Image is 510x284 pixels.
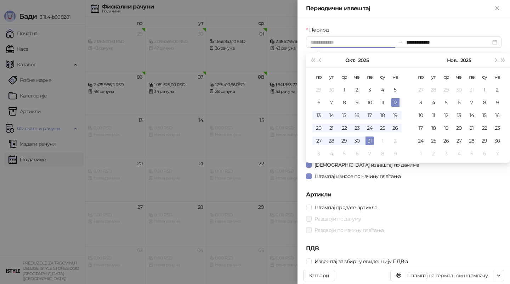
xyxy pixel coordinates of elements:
div: 3 [416,98,425,107]
td: 2025-10-09 [351,96,363,109]
div: 5 [467,149,476,158]
td: 2025-10-08 [338,96,351,109]
td: 2025-11-21 [465,122,478,134]
div: 5 [340,149,348,158]
h5: ПДВ [306,244,501,253]
button: Изабери месец [447,53,457,67]
div: 25 [378,124,387,132]
td: 2025-11-03 [414,96,427,109]
div: 6 [353,149,361,158]
div: 2 [493,85,501,94]
div: 10 [416,111,425,119]
td: 2025-10-30 [453,83,465,96]
td: 2025-11-19 [440,122,453,134]
div: 30 [353,137,361,145]
td: 2025-10-07 [325,96,338,109]
td: 2025-10-31 [363,134,376,147]
div: 3 [442,149,450,158]
button: Изабери годину [460,53,471,67]
div: 23 [353,124,361,132]
td: 2025-12-07 [491,147,504,160]
div: 19 [391,111,399,119]
div: 3 [314,149,323,158]
div: 30 [455,85,463,94]
div: 16 [353,111,361,119]
div: 24 [416,137,425,145]
input: Период [310,38,395,46]
td: 2025-11-24 [414,134,427,147]
td: 2025-11-14 [465,109,478,122]
td: 2025-12-04 [453,147,465,160]
td: 2025-12-05 [465,147,478,160]
td: 2025-11-18 [427,122,440,134]
td: 2025-11-25 [427,134,440,147]
div: 29 [340,137,348,145]
button: Претходни месец (PageUp) [317,53,324,67]
div: 23 [493,124,501,132]
div: 29 [442,85,450,94]
th: че [351,71,363,83]
div: 4 [429,98,438,107]
button: Затвори [303,270,335,281]
div: 17 [365,111,374,119]
td: 2025-10-23 [351,122,363,134]
th: по [312,71,325,83]
td: 2025-10-01 [338,83,351,96]
div: 28 [327,137,336,145]
div: 22 [340,124,348,132]
span: Штампај продате артикле [312,204,380,211]
td: 2025-11-20 [453,122,465,134]
td: 2025-11-05 [440,96,453,109]
td: 2025-11-04 [325,147,338,160]
div: 8 [378,149,387,158]
div: 30 [493,137,501,145]
td: 2025-11-01 [478,83,491,96]
div: 11 [429,111,438,119]
td: 2025-12-02 [427,147,440,160]
button: Следећи месец (PageDown) [491,53,499,67]
td: 2025-10-24 [363,122,376,134]
td: 2025-11-22 [478,122,491,134]
div: 1 [340,85,348,94]
div: 15 [340,111,348,119]
div: 11 [378,98,387,107]
div: 16 [493,111,501,119]
div: 4 [327,149,336,158]
div: 20 [455,124,463,132]
th: ут [427,71,440,83]
td: 2025-11-16 [491,109,504,122]
div: 2 [353,85,361,94]
div: 31 [365,137,374,145]
td: 2025-11-23 [491,122,504,134]
th: не [491,71,504,83]
td: 2025-10-31 [465,83,478,96]
div: 28 [429,85,438,94]
div: 27 [416,85,425,94]
td: 2025-10-16 [351,109,363,122]
td: 2025-11-15 [478,109,491,122]
div: 4 [378,85,387,94]
div: 1 [480,85,489,94]
div: Периодични извештај [306,4,493,13]
td: 2025-10-28 [427,83,440,96]
div: 29 [314,85,323,94]
td: 2025-12-06 [478,147,491,160]
div: 19 [442,124,450,132]
td: 2025-10-28 [325,134,338,147]
div: 15 [480,111,489,119]
td: 2025-11-07 [465,96,478,109]
td: 2025-10-03 [363,83,376,96]
div: 2 [391,137,399,145]
td: 2025-11-08 [376,147,389,160]
div: 9 [353,98,361,107]
h5: Артикли [306,190,501,199]
span: [DEMOGRAPHIC_DATA] извештај по данима [312,161,422,169]
td: 2025-09-29 [312,83,325,96]
div: 14 [327,111,336,119]
div: 1 [416,149,425,158]
td: 2025-12-01 [414,147,427,160]
div: 20 [314,124,323,132]
td: 2025-10-27 [312,134,325,147]
td: 2025-11-26 [440,134,453,147]
button: Штампај на термалном штампачу [390,270,493,281]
